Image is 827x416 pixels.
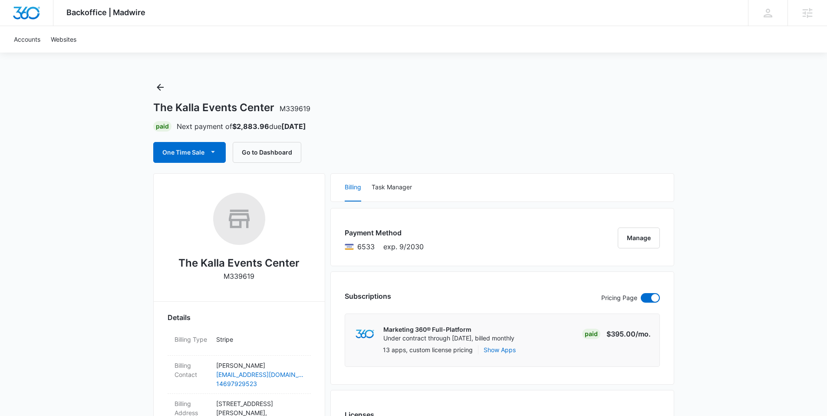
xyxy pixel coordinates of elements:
h3: Subscriptions [345,291,391,301]
strong: $2,883.96 [232,122,269,131]
p: Stripe [216,335,304,344]
p: Under contract through [DATE], billed monthly [383,334,514,343]
a: Accounts [9,26,46,53]
span: exp. 9/2030 [383,241,424,252]
div: Paid [153,121,171,132]
dt: Billing Contact [175,361,209,379]
button: Back [153,80,167,94]
span: Details [168,312,191,323]
div: Billing Contact[PERSON_NAME][EMAIL_ADDRESS][DOMAIN_NAME]14697929523 [168,356,311,394]
a: 14697929523 [216,379,304,388]
strong: [DATE] [281,122,306,131]
span: Backoffice | Madwire [66,8,145,17]
div: Billing TypeStripe [168,330,311,356]
button: Billing [345,174,361,201]
img: marketing360Logo [356,330,374,339]
h1: The Kalla Events Center [153,101,310,114]
p: [PERSON_NAME] [216,361,304,370]
p: $395.00 [606,329,651,339]
button: Manage [618,228,660,248]
p: 13 apps, custom license pricing [383,345,473,354]
span: Visa ending with [357,241,375,252]
span: M339619 [280,104,310,113]
p: M339619 [224,271,254,281]
dt: Billing Type [175,335,209,344]
button: Task Manager [372,174,412,201]
button: One Time Sale [153,142,226,163]
h3: Payment Method [345,228,424,238]
p: Marketing 360® Full-Platform [383,325,514,334]
p: Pricing Page [601,293,637,303]
button: Show Apps [484,345,516,354]
h2: The Kalla Events Center [178,255,300,271]
a: Websites [46,26,82,53]
div: Paid [582,329,600,339]
p: Next payment of due [177,121,306,132]
a: [EMAIL_ADDRESS][DOMAIN_NAME] [216,370,304,379]
span: /mo. [636,330,651,338]
button: Go to Dashboard [233,142,301,163]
